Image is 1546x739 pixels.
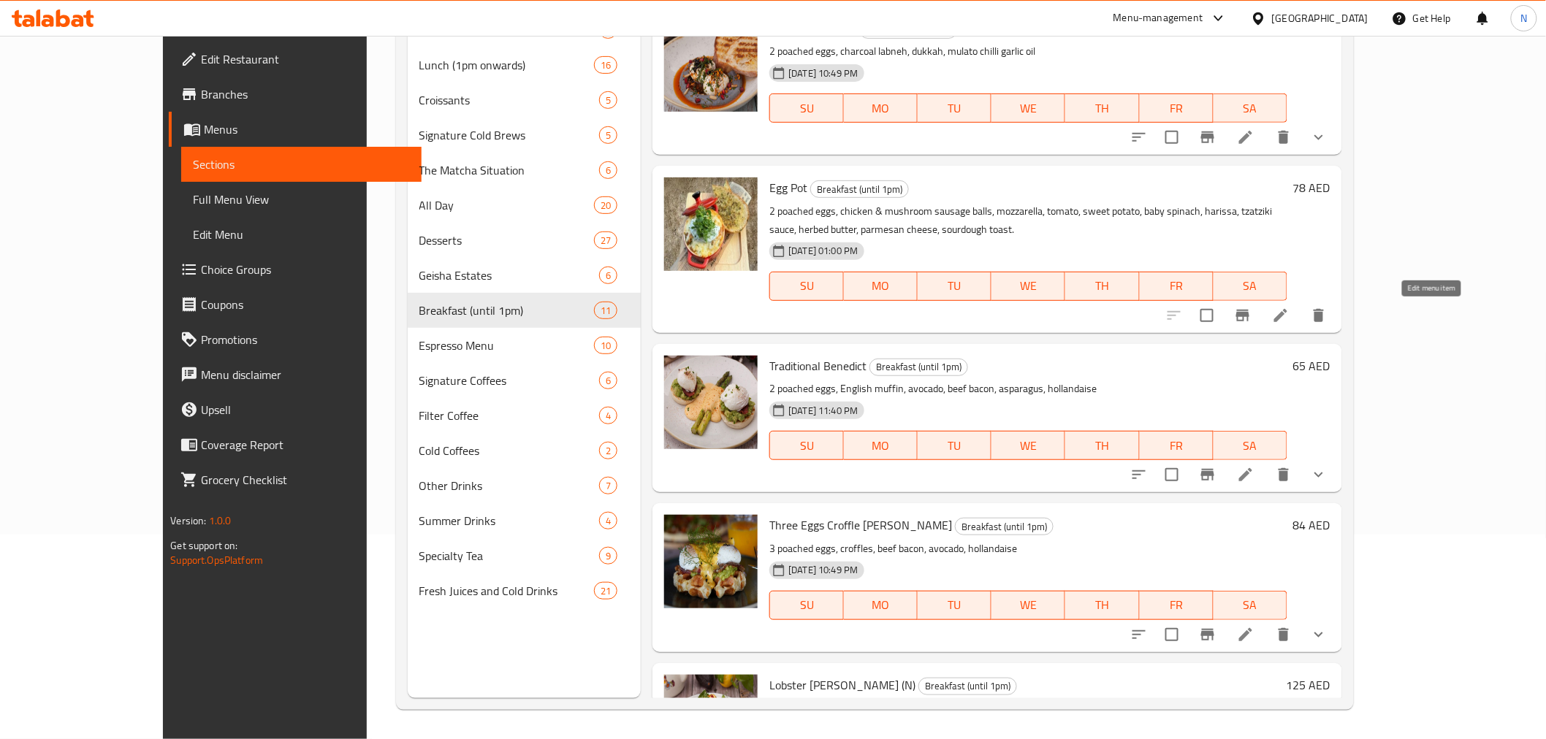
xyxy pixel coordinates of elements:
a: Edit menu item [1237,466,1254,483]
div: items [594,582,617,600]
div: Signature Cold Brews5 [408,118,641,153]
div: items [599,91,617,109]
div: Signature Coffees [419,372,600,389]
div: Espresso Menu10 [408,328,641,363]
div: items [599,407,617,424]
span: TH [1071,594,1133,616]
span: Full Menu View [193,191,409,208]
div: Filter Coffee4 [408,398,641,433]
button: SU [769,431,844,460]
h6: 72 AED [1293,18,1330,39]
span: SA [1219,275,1282,296]
a: Promotions [169,322,421,357]
span: TU [924,98,986,119]
span: 7 [600,479,617,493]
button: WE [991,93,1065,123]
a: Support.OpsPlatform [170,551,263,570]
button: delete [1266,120,1301,155]
span: 11 [595,304,617,318]
div: items [594,337,617,354]
div: Summer Drinks4 [408,503,641,538]
div: Fresh Juices and Cold Drinks21 [408,573,641,608]
button: Branch-specific-item [1190,120,1225,155]
div: Cold Coffees2 [408,433,641,468]
div: Specialty Tea9 [408,538,641,573]
span: FR [1146,275,1208,296]
span: 4 [600,409,617,423]
span: 2 [600,444,617,458]
button: WE [991,591,1065,620]
span: Sections [193,156,409,173]
span: Edit Menu [193,226,409,243]
p: 2 poached eggs, English muffin, avocado, beef bacon, asparagus, hollandaise [769,380,1287,398]
button: TU [918,93,991,123]
span: MO [850,594,912,616]
div: Breakfast (until 1pm) [955,518,1054,535]
span: Lunch (1pm onwards) [419,56,594,74]
span: Edit Restaurant [201,50,409,68]
button: SA [1214,93,1287,123]
span: All Day [419,196,594,214]
button: sort-choices [1122,617,1157,652]
div: Specialty Tea [419,547,600,564]
span: TH [1071,98,1133,119]
span: 27 [595,234,617,248]
span: Filter Coffee [419,407,600,424]
p: 2 poached eggs, charcoal labneh, dukkah, mulato chilli garlic oil [769,42,1287,61]
nav: Menu sections [408,7,641,614]
button: MO [844,431,918,460]
a: Menu disclaimer [169,357,421,392]
button: delete [1301,298,1336,333]
div: items [599,442,617,459]
a: Edit menu item [1237,129,1254,146]
button: Branch-specific-item [1190,457,1225,492]
span: Choice Groups [201,261,409,278]
div: The Matcha Situation6 [408,153,641,188]
img: Traditional Benedict [664,356,758,449]
span: Espresso Menu [419,337,594,354]
div: items [599,161,617,179]
span: SU [776,275,838,296]
button: TU [918,431,991,460]
span: WE [997,594,1059,616]
span: 5 [600,93,617,107]
a: Grocery Checklist [169,462,421,497]
div: [GEOGRAPHIC_DATA] [1272,10,1368,26]
span: Menu disclaimer [201,366,409,383]
span: Breakfast (until 1pm) [956,518,1053,535]
button: FR [1140,272,1214,301]
div: Geisha Estates [419,267,600,284]
div: Signature Coffees6 [408,363,641,398]
span: Grocery Checklist [201,471,409,489]
button: MO [844,93,918,123]
div: Other Drinks7 [408,468,641,503]
div: items [594,56,617,74]
span: MO [850,435,912,456]
div: Desserts [419,231,594,249]
span: Breakfast (until 1pm) [919,678,1016,694]
span: N [1520,10,1527,26]
span: 6 [600,374,617,388]
span: Signature Cold Brews [419,126,600,144]
div: Lunch (1pm onwards)16 [408,47,641,83]
button: show more [1301,617,1336,652]
a: Branches [169,77,421,112]
span: Select to update [1157,122,1187,153]
button: TU [918,591,991,620]
span: 9 [600,549,617,563]
a: Edit menu item [1237,626,1254,643]
span: Get support on: [170,536,237,555]
span: SA [1219,435,1282,456]
span: FR [1146,98,1208,119]
span: SA [1219,98,1282,119]
p: 3 poached eggs, croffles, beef bacon, avocado, hollandaise [769,540,1287,558]
h6: 78 AED [1293,177,1330,198]
button: TH [1065,93,1139,123]
div: items [599,267,617,284]
a: Coverage Report [169,427,421,462]
button: show more [1301,120,1336,155]
span: Fresh Juices and Cold Drinks [419,582,594,600]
